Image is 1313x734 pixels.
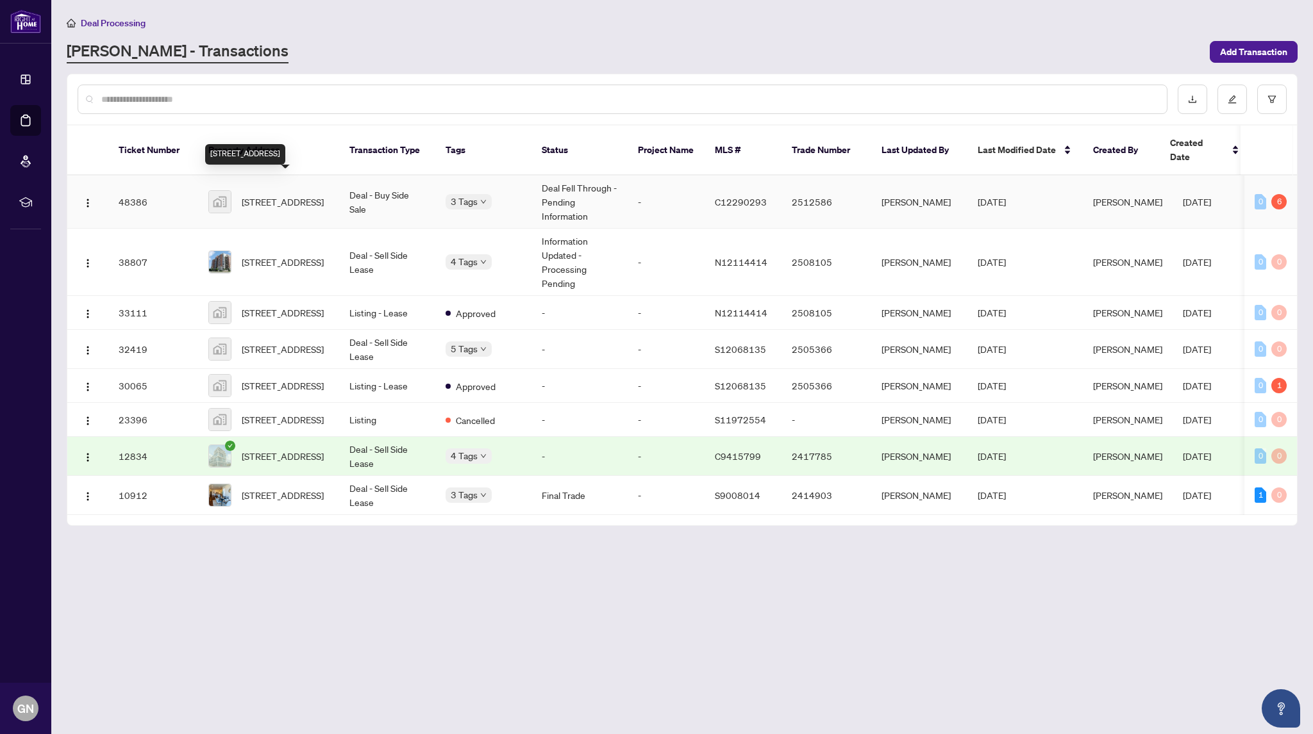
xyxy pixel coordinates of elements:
[339,403,435,437] td: Listing
[871,126,967,175] th: Last Updated By
[1183,380,1211,391] span: [DATE]
[1093,196,1162,208] span: [PERSON_NAME]
[978,450,1006,462] span: [DATE]
[531,229,628,296] td: Information Updated - Processing Pending
[628,330,705,369] td: -
[705,126,782,175] th: MLS #
[978,256,1006,268] span: [DATE]
[209,375,231,396] img: thumbnail-img
[871,229,967,296] td: [PERSON_NAME]
[531,403,628,437] td: -
[715,414,766,425] span: S11972554
[1255,341,1266,357] div: 0
[978,196,1006,208] span: [DATE]
[242,195,324,209] span: [STREET_ADDRESS]
[1255,254,1266,270] div: 0
[10,10,41,33] img: logo
[108,403,198,437] td: 23396
[782,476,871,515] td: 2414903
[83,452,93,462] img: Logo
[782,175,871,229] td: 2512586
[78,339,98,359] button: Logo
[209,251,231,273] img: thumbnail-img
[339,126,435,175] th: Transaction Type
[435,126,531,175] th: Tags
[628,229,705,296] td: -
[1183,414,1211,425] span: [DATE]
[78,485,98,505] button: Logo
[242,449,324,463] span: [STREET_ADDRESS]
[339,369,435,403] td: Listing - Lease
[242,306,324,320] span: [STREET_ADDRESS]
[451,487,478,502] span: 3 Tags
[782,403,871,437] td: -
[1262,689,1300,728] button: Open asap
[209,409,231,430] img: thumbnail-img
[83,345,93,355] img: Logo
[456,306,496,320] span: Approved
[1093,380,1162,391] span: [PERSON_NAME]
[451,341,478,356] span: 5 Tags
[782,296,871,330] td: 2508105
[83,258,93,268] img: Logo
[628,296,705,330] td: -
[1093,307,1162,318] span: [PERSON_NAME]
[209,484,231,506] img: thumbnail-img
[78,192,98,212] button: Logo
[1217,85,1247,114] button: edit
[1271,341,1287,357] div: 0
[1255,487,1266,503] div: 1
[871,369,967,403] td: [PERSON_NAME]
[83,198,93,208] img: Logo
[480,492,487,498] span: down
[628,403,705,437] td: -
[715,256,767,268] span: N12114414
[108,175,198,229] td: 48386
[242,342,324,356] span: [STREET_ADDRESS]
[1170,136,1224,164] span: Created Date
[978,143,1056,157] span: Last Modified Date
[1178,85,1207,114] button: download
[1183,256,1211,268] span: [DATE]
[715,307,767,318] span: N12114414
[871,476,967,515] td: [PERSON_NAME]
[715,343,766,355] span: S12068135
[242,488,324,502] span: [STREET_ADDRESS]
[83,491,93,502] img: Logo
[1093,256,1162,268] span: [PERSON_NAME]
[1255,194,1266,209] div: 0
[1271,254,1287,270] div: 0
[1083,126,1160,175] th: Created By
[1183,196,1211,208] span: [DATE]
[451,194,478,209] span: 3 Tags
[78,409,98,430] button: Logo
[456,413,495,427] span: Cancelled
[715,380,766,391] span: S12068135
[1257,85,1287,114] button: filter
[978,380,1006,391] span: [DATE]
[480,259,487,265] span: down
[782,437,871,476] td: 2417785
[1220,42,1287,62] span: Add Transaction
[531,175,628,229] td: Deal Fell Through - Pending Information
[978,414,1006,425] span: [DATE]
[1271,378,1287,393] div: 1
[1255,305,1266,320] div: 0
[108,296,198,330] td: 33111
[78,302,98,323] button: Logo
[108,126,198,175] th: Ticket Number
[451,254,478,269] span: 4 Tags
[782,330,871,369] td: 2505366
[1271,412,1287,427] div: 0
[715,196,767,208] span: C12290293
[78,375,98,396] button: Logo
[1271,448,1287,464] div: 0
[451,448,478,463] span: 4 Tags
[1093,414,1162,425] span: [PERSON_NAME]
[108,437,198,476] td: 12834
[1271,305,1287,320] div: 0
[1160,126,1250,175] th: Created Date
[871,403,967,437] td: [PERSON_NAME]
[78,252,98,272] button: Logo
[1188,95,1197,104] span: download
